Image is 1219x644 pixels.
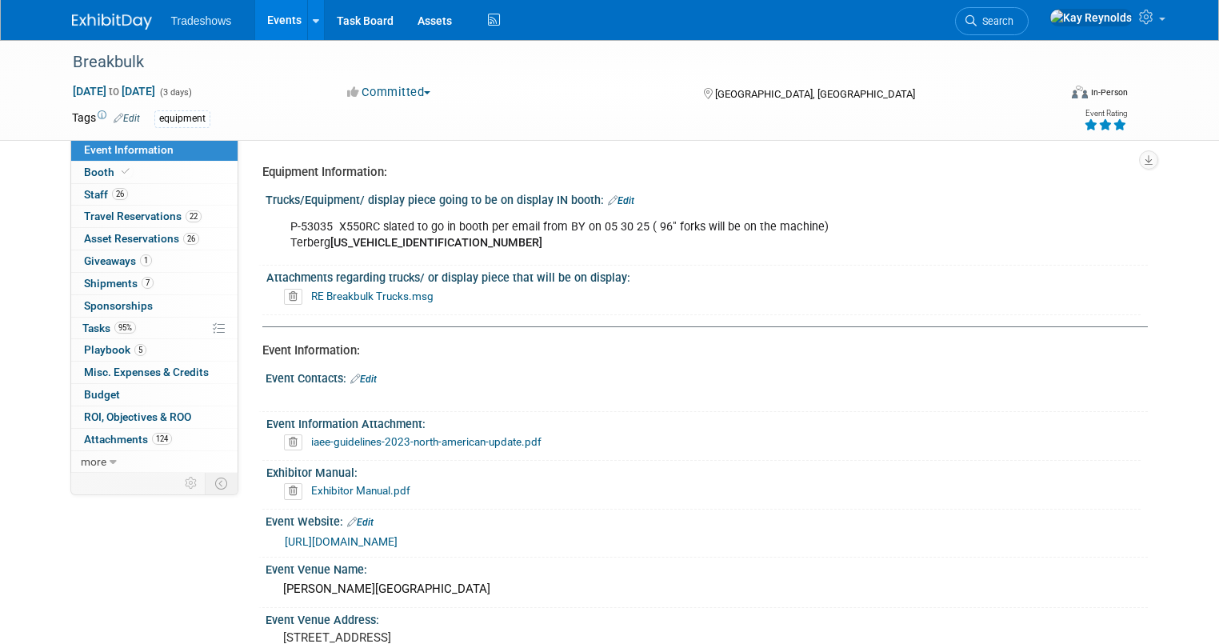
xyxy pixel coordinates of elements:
a: Asset Reservations26 [71,228,238,250]
span: 22 [186,210,202,222]
a: Exhibitor Manual.pdf [311,484,410,497]
a: Edit [114,113,140,124]
span: Staff [84,188,128,201]
a: Sponsorships [71,295,238,317]
a: Travel Reservations22 [71,206,238,227]
div: Event Information: [262,342,1136,359]
span: Asset Reservations [84,232,199,245]
a: Staff26 [71,184,238,206]
div: P-53035 X550RC slated to go in booth per email from BY on 05 30 25 ( 96" forks will be on the mac... [279,211,977,259]
button: Committed [342,84,437,101]
span: 26 [112,188,128,200]
div: Event Venue Address: [266,608,1148,628]
span: Sponsorships [84,299,153,312]
span: Misc. Expenses & Credits [84,366,209,378]
a: Edit [608,195,634,206]
a: [URL][DOMAIN_NAME] [285,535,398,548]
span: 1 [140,254,152,266]
a: Delete attachment? [284,437,309,448]
span: 26 [183,233,199,245]
div: Attachments regarding trucks/ or display piece that will be on display: [266,266,1141,286]
div: Event Format [972,83,1128,107]
a: iaee-guidelines-2023-north-american-update.pdf [311,435,542,448]
span: Tasks [82,322,136,334]
div: Trucks/Equipment/ display piece going to be on display IN booth: [266,188,1148,209]
img: ExhibitDay [72,14,152,30]
a: Edit [347,517,374,528]
td: Personalize Event Tab Strip [178,473,206,494]
a: Tasks95% [71,318,238,339]
span: ROI, Objectives & ROO [84,410,191,423]
span: Budget [84,388,120,401]
div: equipment [154,110,210,127]
span: 7 [142,277,154,289]
div: Event Rating [1084,110,1127,118]
i: Booth reservation complete [122,167,130,176]
span: Giveaways [84,254,152,267]
div: Exhibitor Manual: [266,461,1141,481]
span: 5 [134,344,146,356]
span: Event Information [84,143,174,156]
span: (3 days) [158,87,192,98]
span: Travel Reservations [84,210,202,222]
a: Budget [71,384,238,406]
div: In-Person [1090,86,1128,98]
a: Event Information [71,139,238,161]
a: Search [955,7,1029,35]
span: 95% [114,322,136,334]
span: 124 [152,433,172,445]
div: Event Website: [266,510,1148,530]
span: [GEOGRAPHIC_DATA], [GEOGRAPHIC_DATA] [715,88,915,100]
a: Misc. Expenses & Credits [71,362,238,383]
a: ROI, Objectives & ROO [71,406,238,428]
div: [PERSON_NAME][GEOGRAPHIC_DATA] [278,577,1136,602]
span: Playbook [84,343,146,356]
span: Booth [84,166,133,178]
a: Delete attachment? [284,486,309,497]
td: Tags [72,110,140,128]
a: Edit [350,374,377,385]
img: Format-Inperson.png [1072,86,1088,98]
a: Playbook5 [71,339,238,361]
a: Giveaways1 [71,250,238,272]
div: Event Information Attachment: [266,412,1141,432]
a: Attachments124 [71,429,238,450]
a: more [71,451,238,473]
span: [DATE] [DATE] [72,84,156,98]
div: Equipment Information: [262,164,1136,181]
span: to [106,85,122,98]
span: Search [977,15,1013,27]
img: Kay Reynolds [1049,9,1133,26]
a: Delete attachment? [284,291,309,302]
a: RE Breakbulk Trucks.msg [311,290,434,302]
div: Event Contacts: [266,366,1148,387]
b: [US_VEHICLE_IDENTIFICATION_NUMBER] [330,236,542,250]
a: Shipments7 [71,273,238,294]
span: Tradeshows [171,14,232,27]
span: Shipments [84,277,154,290]
a: Booth [71,162,238,183]
span: more [81,455,106,468]
td: Toggle Event Tabs [205,473,238,494]
div: Event Venue Name: [266,558,1148,578]
div: Breakbulk [67,48,1038,77]
span: Attachments [84,433,172,446]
